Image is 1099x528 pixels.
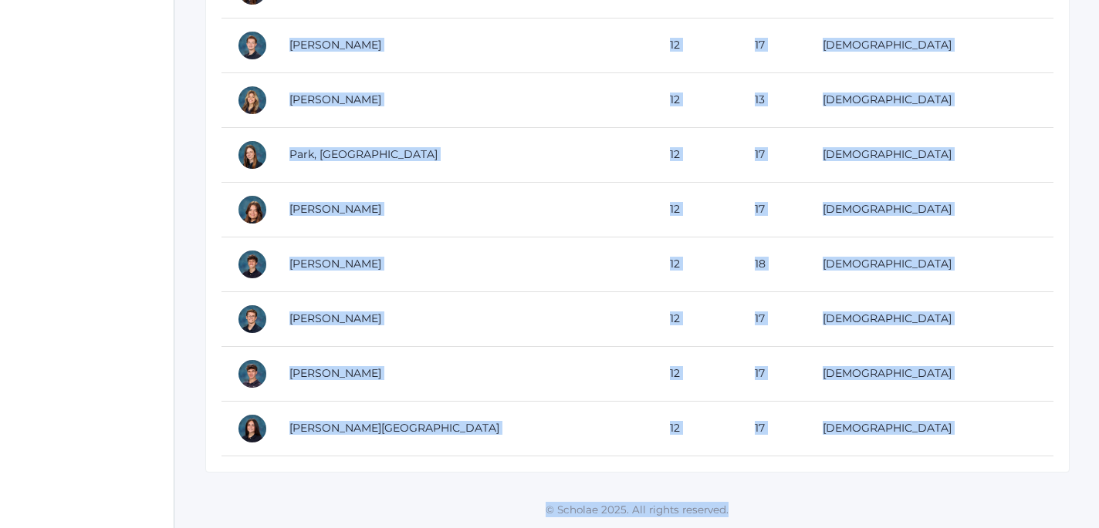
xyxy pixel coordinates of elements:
[237,413,268,444] div: Savannah Worsley
[237,140,268,170] div: Savannah Park
[274,182,654,237] td: [PERSON_NAME]
[654,237,739,291] td: 12
[739,237,807,291] td: 18
[274,72,654,127] td: [PERSON_NAME]
[739,182,807,237] td: 17
[274,401,654,456] td: [PERSON_NAME][GEOGRAPHIC_DATA]
[807,72,1053,127] td: [DEMOGRAPHIC_DATA]
[807,401,1053,456] td: [DEMOGRAPHIC_DATA]
[739,72,807,127] td: 13
[274,18,654,72] td: [PERSON_NAME]
[807,18,1053,72] td: [DEMOGRAPHIC_DATA]
[237,30,268,61] div: Caleb Mangimelli
[237,194,268,225] div: Reagan Riskey
[739,346,807,401] td: 17
[654,182,739,237] td: 12
[654,401,739,456] td: 12
[237,249,268,280] div: Ben Tapia
[237,304,268,335] div: Joshua Thomas
[654,127,739,182] td: 12
[654,291,739,346] td: 12
[274,127,654,182] td: Park, [GEOGRAPHIC_DATA]
[274,291,654,346] td: [PERSON_NAME]
[739,127,807,182] td: 17
[807,291,1053,346] td: [DEMOGRAPHIC_DATA]
[807,127,1053,182] td: [DEMOGRAPHIC_DATA]
[739,401,807,456] td: 17
[237,85,268,116] div: Lilly Olivares
[807,237,1053,291] td: [DEMOGRAPHIC_DATA]
[807,182,1053,237] td: [DEMOGRAPHIC_DATA]
[739,291,807,346] td: 17
[274,346,654,401] td: [PERSON_NAME]
[174,502,1099,517] p: © Scholae 2025. All rights reserved.
[739,18,807,72] td: 17
[654,346,739,401] td: 12
[274,237,654,291] td: [PERSON_NAME]
[654,72,739,127] td: 12
[654,18,739,72] td: 12
[807,346,1053,401] td: [DEMOGRAPHIC_DATA]
[237,358,268,389] div: Corey Tipton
